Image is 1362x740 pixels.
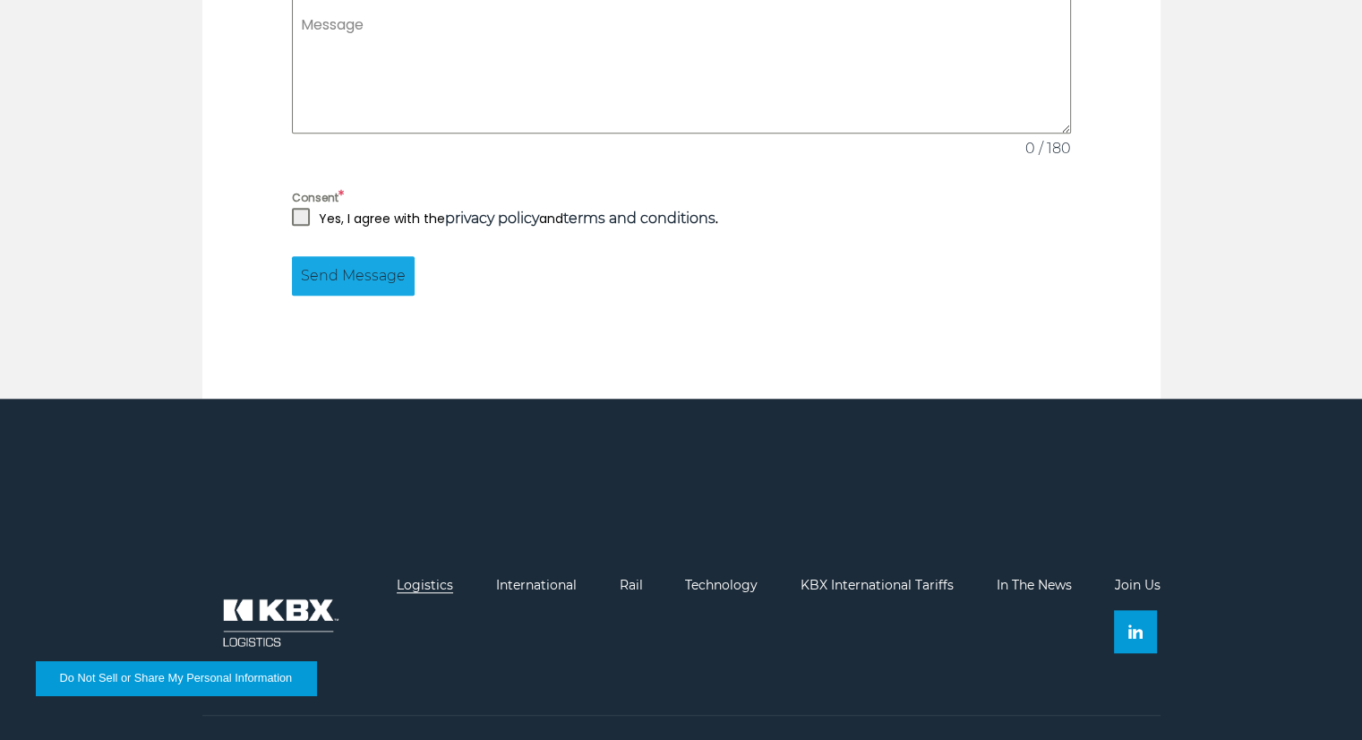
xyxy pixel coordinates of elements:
a: Rail [620,577,643,593]
button: Do Not Sell or Share My Personal Information [36,661,316,695]
a: terms and conditions [563,210,715,227]
iframe: Chat Widget [1272,654,1362,740]
img: Linkedin [1128,624,1143,639]
button: Send Message [292,256,415,296]
a: International [496,577,577,593]
label: Consent [292,186,1071,208]
strong: . [563,210,718,228]
a: Technology [685,577,758,593]
p: Yes, I agree with the and [319,208,718,229]
a: KBX International Tariffs [801,577,954,593]
img: kbx logo [202,578,355,667]
span: Send Message [301,265,406,287]
a: privacy policy [445,210,539,227]
a: In The News [997,577,1072,593]
a: Logistics [397,577,453,593]
span: 0 / 180 [1025,138,1071,159]
a: Join Us [1114,577,1160,593]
